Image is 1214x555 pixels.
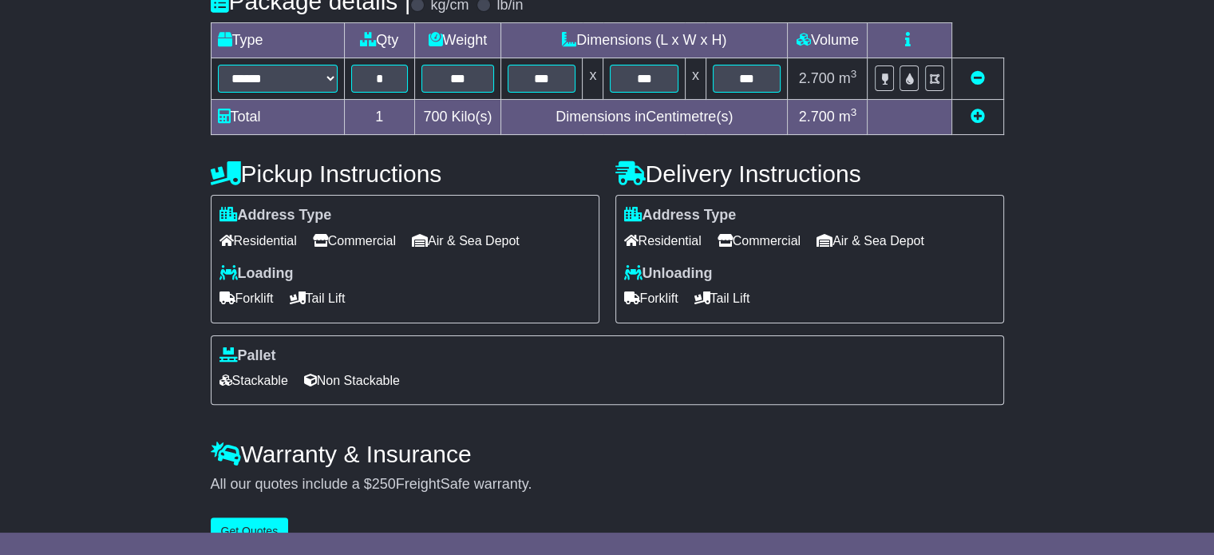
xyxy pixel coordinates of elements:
label: Address Type [219,207,332,224]
span: Tail Lift [290,286,346,311]
button: Get Quotes [211,517,289,545]
span: 2.700 [799,70,835,86]
span: Air & Sea Depot [412,228,520,253]
span: Non Stackable [304,368,400,393]
td: Dimensions (L x W x H) [500,23,787,58]
span: 700 [423,109,447,125]
td: Kilo(s) [414,100,500,135]
a: Remove this item [971,70,985,86]
sup: 3 [851,106,857,118]
td: Type [211,23,344,58]
td: Qty [344,23,414,58]
label: Address Type [624,207,737,224]
span: Forklift [624,286,678,311]
label: Loading [219,265,294,283]
span: m [839,109,857,125]
div: All our quotes include a $ FreightSafe warranty. [211,476,1004,494]
td: Volume [788,23,868,58]
td: 1 [344,100,414,135]
label: Pallet [219,347,276,365]
h4: Pickup Instructions [211,161,599,187]
span: m [839,70,857,86]
span: Commercial [313,228,396,253]
sup: 3 [851,68,857,80]
span: Residential [624,228,702,253]
span: 2.700 [799,109,835,125]
span: Tail Lift [694,286,750,311]
td: x [583,58,603,100]
td: Dimensions in Centimetre(s) [500,100,787,135]
a: Add new item [971,109,985,125]
h4: Warranty & Insurance [211,441,1004,467]
label: Unloading [624,265,713,283]
span: Air & Sea Depot [817,228,924,253]
span: Stackable [219,368,288,393]
span: 250 [372,476,396,492]
span: Residential [219,228,297,253]
span: Forklift [219,286,274,311]
td: Total [211,100,344,135]
td: Weight [414,23,500,58]
h4: Delivery Instructions [615,161,1004,187]
td: x [685,58,706,100]
span: Commercial [718,228,801,253]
